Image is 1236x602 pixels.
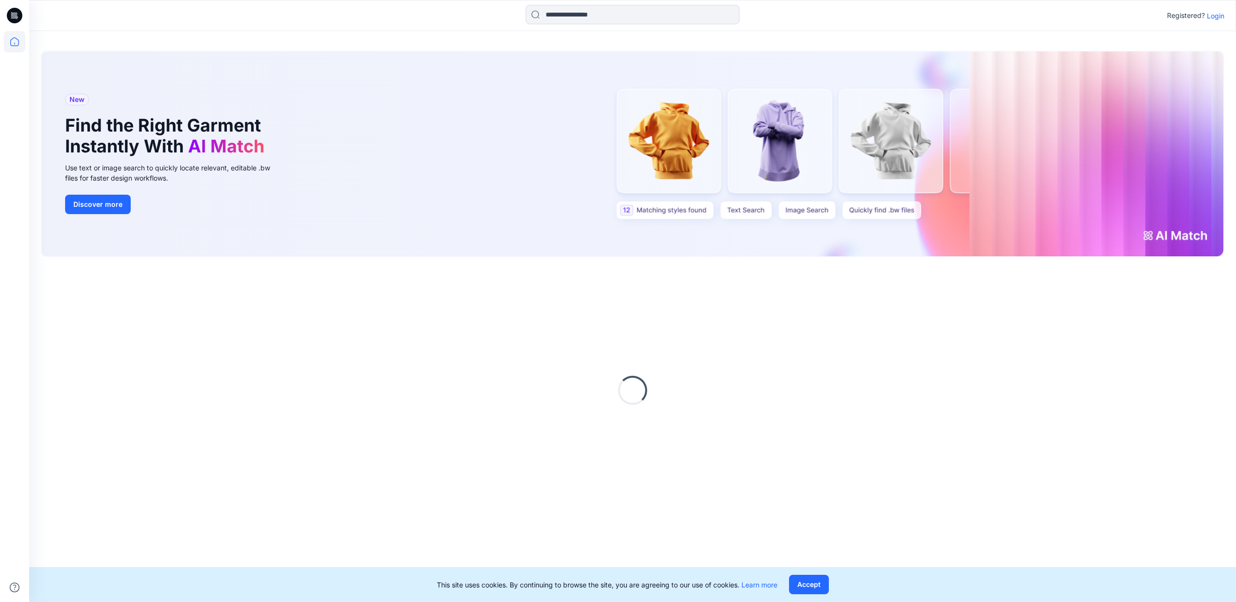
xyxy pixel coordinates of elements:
[65,195,131,214] button: Discover more
[1207,11,1224,21] p: Login
[188,135,264,157] span: AI Match
[741,581,777,589] a: Learn more
[69,94,85,105] span: New
[65,163,284,183] div: Use text or image search to quickly locate relevant, editable .bw files for faster design workflows.
[437,580,777,590] p: This site uses cookies. By continuing to browse the site, you are agreeing to our use of cookies.
[789,575,829,594] button: Accept
[65,115,269,157] h1: Find the Right Garment Instantly With
[1167,10,1205,21] p: Registered?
